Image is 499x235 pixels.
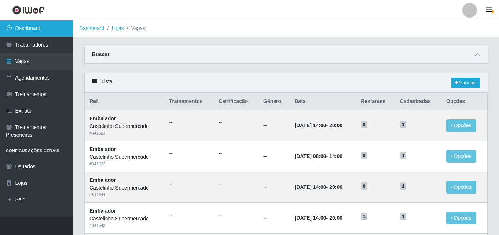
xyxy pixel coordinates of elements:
button: Opções [446,212,476,224]
strong: Buscar [92,51,109,57]
button: Opções [446,181,476,194]
div: # 341043 [89,223,161,229]
div: # 341522 [89,161,161,167]
div: # 341044 [89,192,161,198]
time: [DATE] 14:00 [294,122,326,128]
strong: - [294,122,342,128]
ul: -- [169,180,210,188]
td: -- [259,172,290,202]
ul: -- [169,211,210,219]
img: CoreUI Logo [12,5,45,15]
div: # 341523 [89,130,161,136]
time: [DATE] 14:00 [294,215,326,221]
th: Trainamentos [165,93,214,110]
div: Lista [85,73,488,93]
th: Cadastradas [396,93,442,110]
time: 20:00 [329,184,342,190]
div: Castelinho Supermercado [89,153,161,161]
span: 1 [361,213,367,220]
strong: Embalador [89,208,116,214]
button: Opções [446,119,476,132]
time: 20:00 [329,215,342,221]
strong: Embalador [89,177,116,183]
strong: Embalador [89,115,116,121]
strong: - [294,153,342,159]
li: Vagas [124,25,146,32]
span: 1 [400,152,407,159]
ul: -- [169,150,210,157]
ul: -- [219,119,254,126]
th: Restantes [356,93,395,110]
strong: Embalador [89,146,116,152]
th: Certificação [214,93,259,110]
td: -- [259,110,290,141]
time: [DATE] 08:00 [294,153,326,159]
a: Dashboard [79,25,104,31]
span: 1 [400,213,407,220]
nav: breadcrumb [73,20,499,37]
td: -- [259,202,290,233]
td: -- [259,141,290,172]
span: 1 [400,121,407,128]
div: Castelinho Supermercado [89,184,161,192]
span: 0 [361,121,367,128]
a: Lojas [111,25,124,31]
ul: -- [169,119,210,126]
time: 20:00 [329,122,342,128]
ul: -- [219,150,254,157]
ul: -- [219,211,254,219]
button: Opções [446,150,476,163]
div: Castelinho Supermercado [89,215,161,223]
strong: - [294,184,342,190]
th: Ref [85,93,165,110]
span: 0 [361,182,367,190]
span: 1 [400,182,407,190]
div: Castelinho Supermercado [89,122,161,130]
time: [DATE] 14:00 [294,184,326,190]
strong: - [294,215,342,221]
th: Opções [442,93,487,110]
th: Data [290,93,356,110]
a: Adicionar [451,78,480,88]
span: 0 [361,152,367,159]
time: 14:00 [329,153,342,159]
th: Gênero [259,93,290,110]
ul: -- [219,180,254,188]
